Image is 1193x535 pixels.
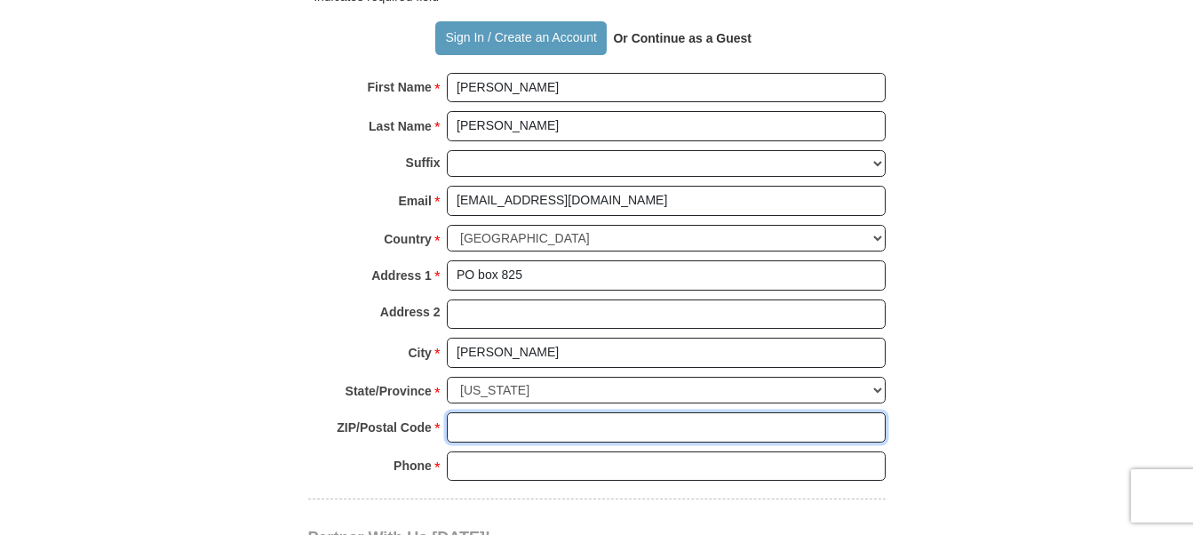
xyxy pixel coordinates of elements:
[384,227,432,252] strong: Country
[408,340,431,365] strong: City
[337,415,432,440] strong: ZIP/Postal Code
[380,299,441,324] strong: Address 2
[399,188,432,213] strong: Email
[394,453,432,478] strong: Phone
[368,75,432,100] strong: First Name
[371,263,432,288] strong: Address 1
[435,21,607,55] button: Sign In / Create an Account
[613,31,752,45] strong: Or Continue as a Guest
[346,379,432,403] strong: State/Province
[369,114,432,139] strong: Last Name
[406,150,441,175] strong: Suffix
